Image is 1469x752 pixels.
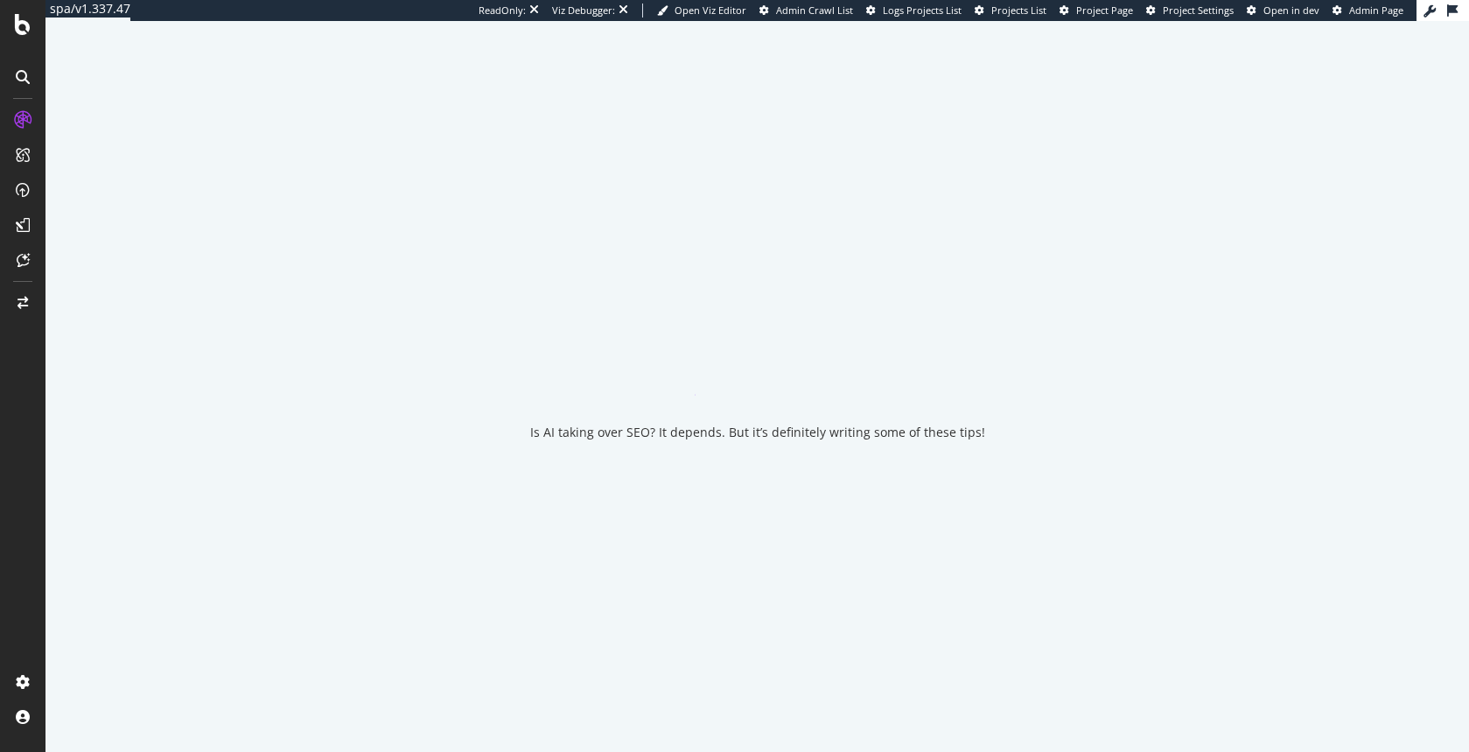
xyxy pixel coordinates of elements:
[1076,4,1133,17] span: Project Page
[776,4,853,17] span: Admin Crawl List
[759,4,853,18] a: Admin Crawl List
[975,4,1046,18] a: Projects List
[1146,4,1234,18] a: Project Settings
[866,4,962,18] a: Logs Projects List
[1349,4,1403,17] span: Admin Page
[991,4,1046,17] span: Projects List
[695,333,821,396] div: animation
[479,4,526,18] div: ReadOnly:
[1263,4,1319,17] span: Open in dev
[552,4,615,18] div: Viz Debugger:
[675,4,746,17] span: Open Viz Editor
[1333,4,1403,18] a: Admin Page
[1060,4,1133,18] a: Project Page
[1247,4,1319,18] a: Open in dev
[530,424,985,441] div: Is AI taking over SEO? It depends. But it’s definitely writing some of these tips!
[1163,4,1234,17] span: Project Settings
[883,4,962,17] span: Logs Projects List
[657,4,746,18] a: Open Viz Editor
